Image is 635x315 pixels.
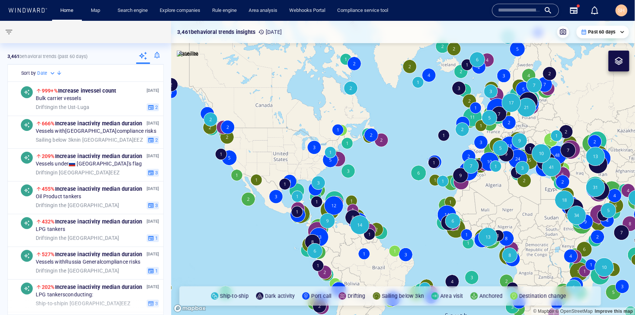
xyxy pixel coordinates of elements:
p: Destination change [519,292,567,300]
span: Drifting [36,202,54,208]
span: 666% [42,120,55,126]
button: Map [85,4,109,17]
button: 2 [147,136,159,144]
p: [DATE] [147,251,159,258]
img: satellite [177,51,199,58]
span: in the [GEOGRAPHIC_DATA] [36,235,119,241]
p: [DATE] [147,152,159,160]
span: 432% [42,219,55,225]
a: Rule engine [209,4,240,17]
span: 2 [154,104,158,110]
p: Anchored [479,292,503,300]
span: 527% [42,251,55,257]
a: OpenStreetMap [556,309,593,314]
span: Vessels under [GEOGRAPHIC_DATA] 's flag [36,161,142,167]
div: Past 60 days [581,29,625,35]
a: Explore companies [157,4,203,17]
button: 2 [147,103,159,111]
span: in [GEOGRAPHIC_DATA] EEZ [36,169,119,176]
button: Home [55,4,79,17]
p: Dark activity [265,292,295,300]
a: Search engine [115,4,151,17]
span: 999+% [42,88,58,94]
span: 202% [42,284,55,290]
span: 3 [154,169,158,176]
a: Map [88,4,106,17]
iframe: Chat [603,282,629,309]
span: Increase in activity median duration [42,219,143,225]
span: 209% [42,153,55,159]
button: 1 [147,234,159,242]
span: 1 [154,235,158,241]
span: 3 [154,202,158,209]
span: SH [618,7,625,13]
p: Sailing below 3kn [382,292,424,300]
span: LPG tankers [36,226,65,233]
strong: 3,461 [7,54,19,59]
button: 1 [147,267,159,275]
span: Increase in activity median duration [42,120,143,126]
span: Increase in activity median duration [42,284,143,290]
div: Date [37,70,56,77]
span: LPG tankers conducting: [36,292,93,298]
h6: Sort by [21,70,36,77]
span: Vessels with Russia General compliance risks [36,259,140,266]
p: [DATE] [147,120,159,127]
span: 2 [154,136,158,143]
p: [DATE] [258,28,282,36]
a: Map feedback [595,309,633,314]
a: Mapbox logo [173,304,206,313]
span: Oil Product tankers [36,193,82,200]
span: Bulk carrier vessels [36,95,81,102]
span: Drifting [36,169,54,175]
p: Area visit [440,292,463,300]
a: Webhooks Portal [286,4,328,17]
h6: Date [37,70,47,77]
span: Drifting [36,235,54,241]
div: Notification center [590,6,599,15]
button: 3 [147,168,159,177]
span: Increase in vessel count [42,88,117,94]
span: Drifting [36,267,54,273]
button: 3 [147,201,159,209]
span: in [GEOGRAPHIC_DATA] EEZ [36,136,143,143]
p: [DATE] [147,218,159,225]
span: Vessels with [GEOGRAPHIC_DATA] compliance risks [36,128,156,135]
span: in the [GEOGRAPHIC_DATA] [36,202,119,209]
p: behavioral trends (Past 60 days) [7,53,87,60]
span: Drifting [36,104,54,110]
span: in the Ust-Luga [36,104,90,110]
span: Increase in activity median duration [42,186,143,192]
span: Sailing below 3kn [36,136,77,142]
p: [DATE] [147,283,159,290]
p: 3,461 behavioral trends insights [177,28,255,36]
button: SH [614,3,629,18]
span: in the [GEOGRAPHIC_DATA] [36,267,119,274]
p: [DATE] [147,185,159,192]
p: Ship-to-ship [220,292,248,300]
a: Compliance service tool [334,4,391,17]
span: Increase in activity median duration [42,153,143,159]
a: Mapbox [533,309,554,314]
p: [DATE] [147,87,159,94]
span: Increase in activity median duration [42,251,143,257]
p: Drifting [348,292,366,300]
p: Port call [311,292,331,300]
p: Satellite [179,49,199,58]
p: Past 60 days [588,29,616,35]
span: 455% [42,186,55,192]
a: Area analysis [246,4,280,17]
span: 1 [154,267,158,274]
a: Home [58,4,77,17]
